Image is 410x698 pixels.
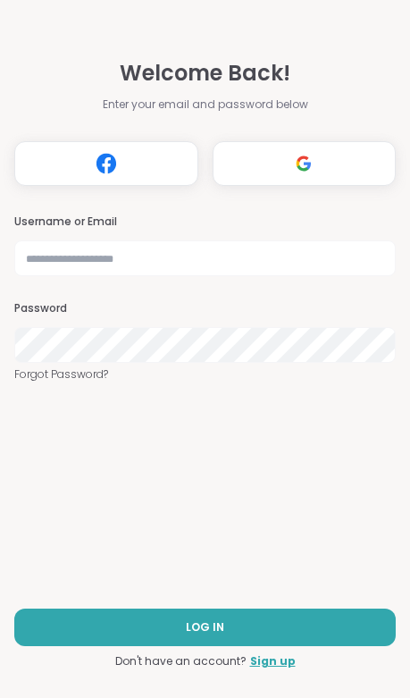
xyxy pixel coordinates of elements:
a: Forgot Password? [14,366,396,383]
span: Welcome Back! [120,57,290,89]
img: ShareWell Logomark [287,147,321,180]
button: LOG IN [14,609,396,646]
span: Don't have an account? [115,653,247,669]
h3: Password [14,301,396,316]
a: Sign up [250,653,296,669]
span: Enter your email and password below [103,97,308,113]
span: LOG IN [186,619,224,635]
img: ShareWell Logomark [89,147,123,180]
h3: Username or Email [14,214,396,230]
